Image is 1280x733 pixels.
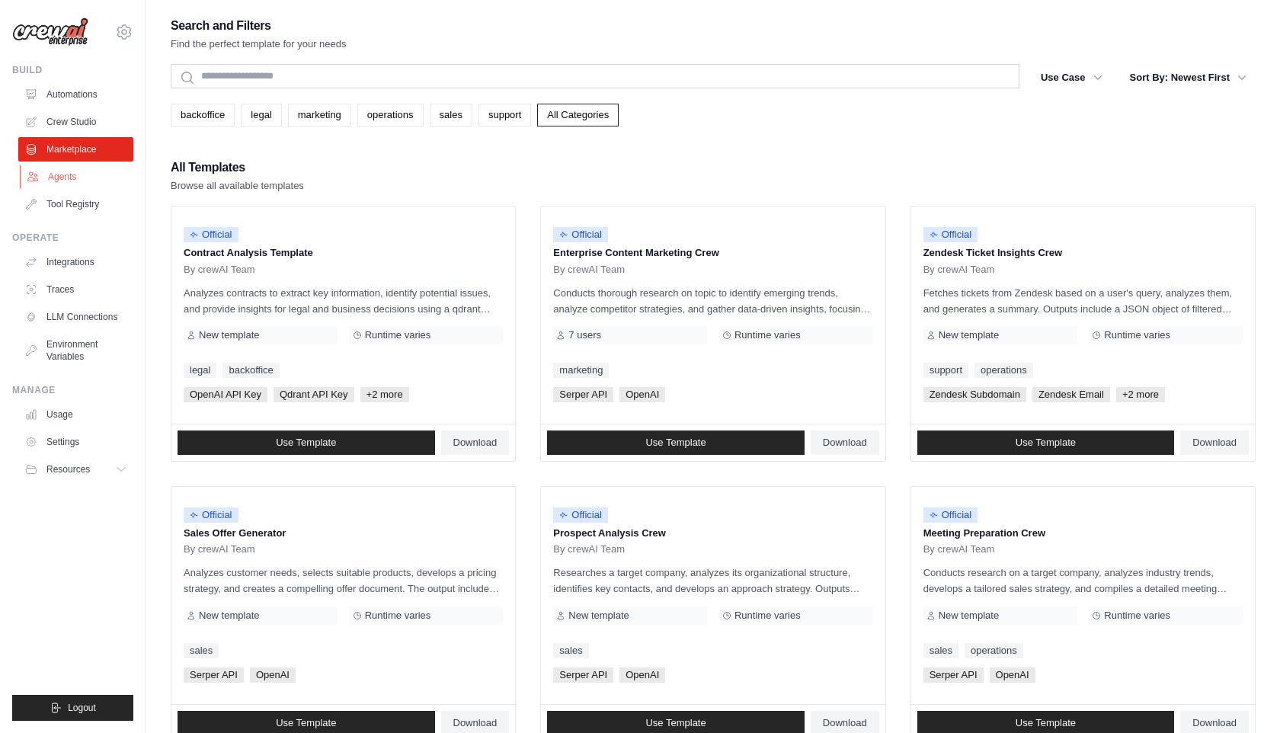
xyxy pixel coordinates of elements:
p: Conducts research on a target company, analyzes industry trends, develops a tailored sales strate... [923,565,1243,597]
span: Download [1192,717,1237,729]
span: Resources [46,463,90,475]
p: Find the perfect template for your needs [171,37,347,52]
span: Use Template [645,437,706,449]
span: Official [923,507,978,523]
div: Operate [12,232,133,244]
span: By crewAI Team [184,264,255,276]
a: Use Template [547,431,805,455]
span: New template [939,329,999,341]
p: Contract Analysis Template [184,245,503,261]
a: operations [974,363,1033,378]
span: By crewAI Team [923,543,995,555]
span: Use Template [1016,437,1076,449]
p: Prospect Analysis Crew [553,526,872,541]
span: Runtime varies [1104,329,1170,341]
a: Environment Variables [18,332,133,369]
span: OpenAI [990,667,1035,683]
p: Analyzes contracts to extract key information, identify potential issues, and provide insights fo... [184,285,503,317]
span: Use Template [276,717,336,729]
span: New template [199,329,259,341]
a: Automations [18,82,133,107]
span: New template [939,610,999,622]
a: Tool Registry [18,192,133,216]
p: Enterprise Content Marketing Crew [553,245,872,261]
span: By crewAI Team [553,264,625,276]
a: Marketplace [18,137,133,162]
span: New template [199,610,259,622]
span: Runtime varies [734,329,801,341]
span: OpenAI [250,667,296,683]
a: legal [184,363,216,378]
a: Traces [18,277,133,302]
span: Download [823,717,867,729]
span: Use Template [276,437,336,449]
a: Crew Studio [18,110,133,134]
a: sales [430,104,472,126]
a: Use Template [917,431,1175,455]
a: Agents [20,165,135,189]
a: Settings [18,430,133,454]
p: Analyzes customer needs, selects suitable products, develops a pricing strategy, and creates a co... [184,565,503,597]
span: Serper API [553,387,613,402]
span: Zendesk Subdomain [923,387,1026,402]
span: Download [1192,437,1237,449]
span: Runtime varies [365,329,431,341]
p: Meeting Preparation Crew [923,526,1243,541]
a: operations [965,643,1023,658]
a: Download [1180,431,1249,455]
button: Logout [12,695,133,721]
span: Use Template [1016,717,1076,729]
span: By crewAI Team [553,543,625,555]
span: Official [923,227,978,242]
span: Runtime varies [365,610,431,622]
a: Integrations [18,250,133,274]
a: Download [811,431,879,455]
a: operations [357,104,424,126]
p: Browse all available templates [171,178,304,194]
a: sales [553,643,588,658]
span: Official [553,227,608,242]
span: Use Template [645,717,706,729]
a: backoffice [171,104,235,126]
span: Serper API [184,667,244,683]
p: Researches a target company, analyzes its organizational structure, identifies key contacts, and ... [553,565,872,597]
span: Qdrant API Key [274,387,354,402]
p: Zendesk Ticket Insights Crew [923,245,1243,261]
button: Use Case [1032,64,1112,91]
span: Download [453,437,498,449]
p: Conducts thorough research on topic to identify emerging trends, analyze competitor strategies, a... [553,285,872,317]
a: Download [441,431,510,455]
button: Sort By: Newest First [1121,64,1256,91]
span: By crewAI Team [923,264,995,276]
a: All Categories [537,104,619,126]
a: Use Template [178,431,435,455]
a: marketing [553,363,609,378]
span: Zendesk Email [1032,387,1110,402]
span: Download [453,717,498,729]
span: OpenAI [619,387,665,402]
a: backoffice [222,363,279,378]
span: +2 more [360,387,409,402]
h2: Search and Filters [171,15,347,37]
span: +2 more [1116,387,1165,402]
span: Runtime varies [1104,610,1170,622]
div: Build [12,64,133,76]
a: support [478,104,531,126]
span: OpenAI API Key [184,387,267,402]
span: Runtime varies [734,610,801,622]
p: Fetches tickets from Zendesk based on a user's query, analyzes them, and generates a summary. Out... [923,285,1243,317]
span: Logout [68,702,96,714]
a: sales [184,643,219,658]
span: Download [823,437,867,449]
a: support [923,363,968,378]
span: Serper API [553,667,613,683]
a: legal [241,104,281,126]
a: sales [923,643,958,658]
button: Resources [18,457,133,482]
a: LLM Connections [18,305,133,329]
div: Manage [12,384,133,396]
span: Official [184,507,238,523]
span: Serper API [923,667,984,683]
a: Usage [18,402,133,427]
span: New template [568,610,629,622]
